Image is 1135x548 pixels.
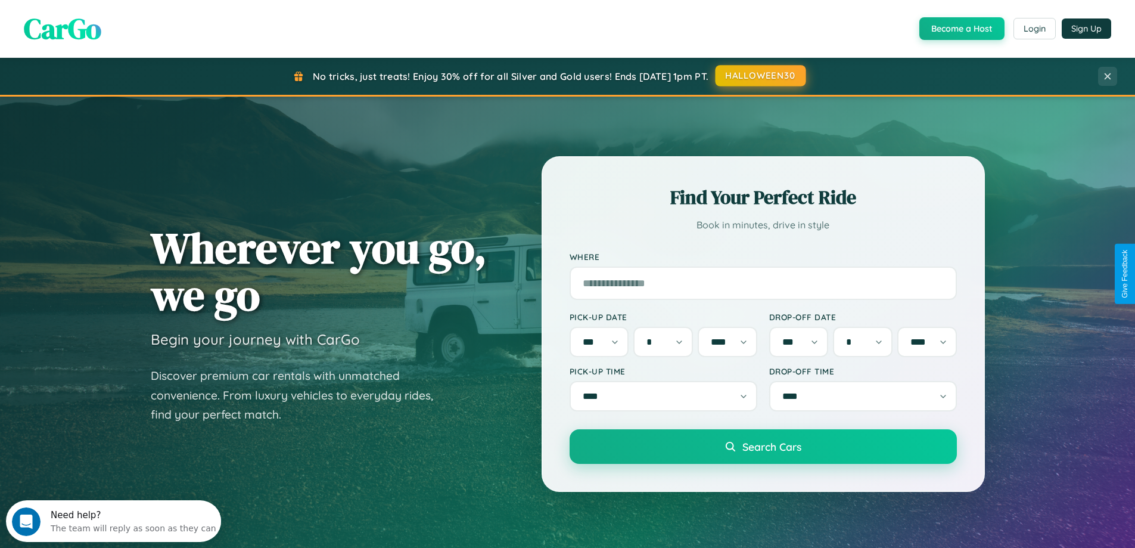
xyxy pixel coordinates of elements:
[742,440,801,453] span: Search Cars
[570,312,757,322] label: Pick-up Date
[1013,18,1056,39] button: Login
[45,10,210,20] div: Need help?
[1121,250,1129,298] div: Give Feedback
[570,184,957,210] h2: Find Your Perfect Ride
[716,65,806,86] button: HALLOWEEN30
[570,429,957,464] button: Search Cars
[151,366,449,425] p: Discover premium car rentals with unmatched convenience. From luxury vehicles to everyday rides, ...
[45,20,210,32] div: The team will reply as soon as they can
[919,17,1005,40] button: Become a Host
[24,9,101,48] span: CarGo
[570,216,957,234] p: Book in minutes, drive in style
[313,70,708,82] span: No tricks, just treats! Enjoy 30% off for all Silver and Gold users! Ends [DATE] 1pm PT.
[769,312,957,322] label: Drop-off Date
[151,224,487,318] h1: Wherever you go, we go
[570,252,957,262] label: Where
[1062,18,1111,39] button: Sign Up
[6,500,221,542] iframe: Intercom live chat discovery launcher
[570,366,757,376] label: Pick-up Time
[151,330,360,348] h3: Begin your journey with CarGo
[769,366,957,376] label: Drop-off Time
[12,507,41,536] iframe: Intercom live chat
[5,5,222,38] div: Open Intercom Messenger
